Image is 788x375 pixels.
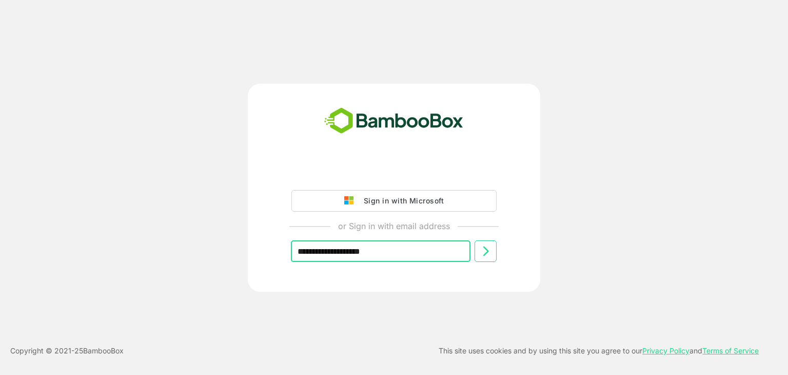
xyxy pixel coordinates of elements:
[10,345,124,357] p: Copyright © 2021- 25 BambooBox
[439,345,759,357] p: This site uses cookies and by using this site you agree to our and
[286,161,502,184] iframe: Sign in with Google Button
[702,346,759,355] a: Terms of Service
[338,220,450,232] p: or Sign in with email address
[359,194,444,208] div: Sign in with Microsoft
[642,346,689,355] a: Privacy Policy
[319,104,469,138] img: bamboobox
[291,190,497,212] button: Sign in with Microsoft
[344,196,359,205] img: google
